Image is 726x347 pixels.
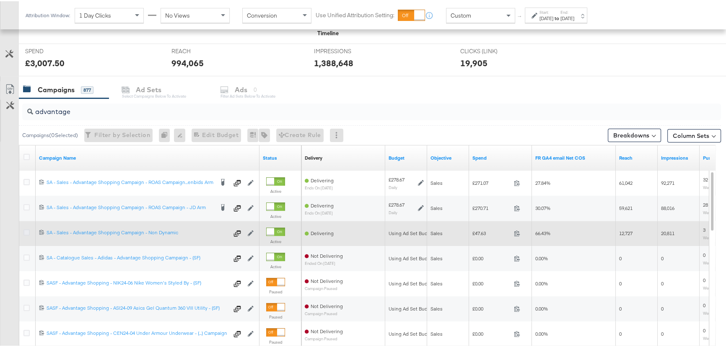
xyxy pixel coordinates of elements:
[535,254,548,260] span: 0.00%
[47,203,214,211] a: SA - Sales - Advantage Shopping Campaign - ROAS Campaign - JD Arm
[703,276,705,282] span: 0
[311,302,343,308] span: Not Delivering
[430,179,443,185] span: Sales
[389,200,404,207] div: £278.67
[266,212,285,218] label: Active
[451,10,471,18] span: Custom
[535,229,550,235] span: 66.43%
[266,313,285,319] label: Paused
[661,329,664,336] span: 0
[266,288,285,293] label: Paused
[39,153,256,160] a: Your campaign name.
[472,179,511,185] span: £271.07
[608,127,661,141] button: Breakdowns
[314,46,377,54] span: IMPRESSIONS
[472,254,511,260] span: £0.00
[311,201,334,207] span: Delivering
[539,8,553,14] label: Start:
[619,204,633,210] span: 59,621
[47,178,214,186] a: SA - Sales - Advantage Shopping Campaign - ROAS Campaign...enbids Arm
[703,200,708,207] span: 28
[314,56,353,68] div: 1,388,648
[661,179,674,185] span: 92,271
[316,10,394,18] label: Use Unified Attribution Setting:
[553,14,560,20] strong: to
[266,187,285,193] label: Active
[171,56,204,68] div: 994,065
[81,85,93,93] div: 877
[516,14,524,17] span: ↑
[430,254,443,260] span: Sales
[311,327,343,333] span: Not Delivering
[25,11,70,17] div: Attribution Window:
[47,253,228,262] a: SA - Catalogue Sales - Adidas - Advantage Shopping Campaign - (SF)
[619,229,633,235] span: 12,727
[460,46,523,54] span: CLICKS (LINK)
[703,251,705,257] span: 0
[535,279,548,285] span: 0.00%
[703,301,705,307] span: 0
[535,204,550,210] span: 30.07%
[389,175,404,182] div: £278.67
[38,84,75,93] div: Campaigns
[430,204,443,210] span: Sales
[159,127,174,141] div: 0
[171,46,234,54] span: REACH
[389,153,424,160] a: The maximum amount you're willing to spend on your ads, on average each day or over the lifetime ...
[47,228,228,235] div: SA - Sales - Advantage Shopping Campaign - Non Dynamic
[472,153,529,160] a: The total amount spent to date.
[33,99,658,115] input: Search Campaigns by Name, ID or Objective
[661,153,696,160] a: The number of times your ad was served. On mobile apps an ad is counted as served the first time ...
[460,56,487,68] div: 19,905
[247,10,277,18] span: Conversion
[539,14,553,21] div: [DATE]
[430,329,443,336] span: Sales
[266,338,285,344] label: Paused
[47,178,214,184] div: SA - Sales - Advantage Shopping Campaign - ROAS Campaign...enbids Arm
[305,184,334,189] sub: ends on [DATE]
[703,326,705,332] span: 0
[661,204,674,210] span: 88,016
[165,10,190,18] span: No Views
[560,8,574,14] label: End:
[47,329,228,337] a: SASF - Advantage Shopping - CEN24-04 Under Armour Underwear - (...) Campaign
[619,254,622,260] span: 0
[47,278,228,287] a: SASF - Advantage Shopping - NIK24-06 Nike Women's Styled By - (SF)
[389,329,435,336] div: Using Ad Set Budget
[389,229,435,236] div: Using Ad Set Budget
[535,179,550,185] span: 27.84%
[619,179,633,185] span: 61,042
[311,176,334,182] span: Delivering
[389,254,435,261] div: Using Ad Set Budget
[79,10,111,18] span: 1 Day Clicks
[25,46,88,54] span: SPEND
[661,254,664,260] span: 0
[22,130,78,138] div: Campaigns ( 0 Selected)
[389,279,435,286] div: Using Ad Set Budget
[47,253,228,260] div: SA - Catalogue Sales - Adidas - Advantage Shopping Campaign - (SF)
[311,277,343,283] span: Not Delivering
[619,304,622,311] span: 0
[661,304,664,311] span: 0
[619,153,654,160] a: The number of people your ad was served to.
[317,28,339,36] div: Timeline
[430,279,443,285] span: Sales
[661,279,664,285] span: 0
[305,285,343,290] sub: Campaign Paused
[311,251,343,258] span: Not Delivering
[47,303,228,312] a: SASF - Advantage Shopping - ASI24-09 Asics Gel Quantum 360 VIII Utility - (SF)
[266,263,285,268] label: Active
[25,56,65,68] div: £3,007.50
[305,335,343,340] sub: Campaign Paused
[535,304,548,311] span: 0.00%
[47,278,228,285] div: SASF - Advantage Shopping - NIK24-06 Nike Women's Styled By - (SF)
[430,229,443,235] span: Sales
[472,279,511,285] span: £0.00
[389,209,397,214] sub: Daily
[311,229,334,235] span: Delivering
[305,310,343,315] sub: Campaign Paused
[535,153,612,160] a: FR GA4 Net COS
[47,303,228,310] div: SASF - Advantage Shopping - ASI24-09 Asics Gel Quantum 360 VIII Utility - (SF)
[305,210,334,214] sub: ends on [DATE]
[472,304,511,311] span: £0.00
